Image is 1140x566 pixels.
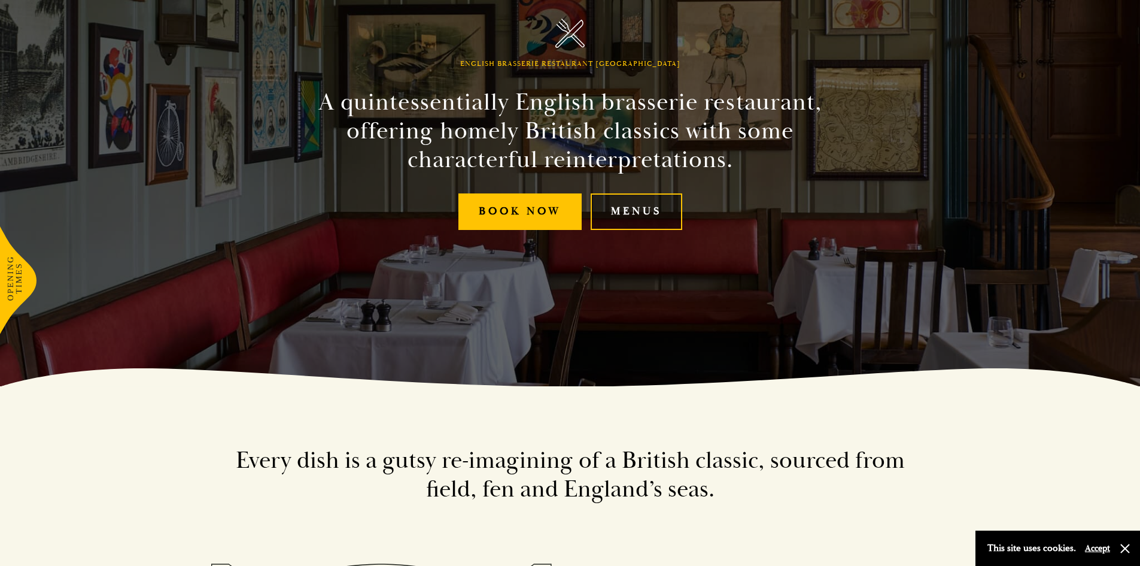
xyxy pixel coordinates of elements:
a: Book Now [458,193,582,230]
a: Menus [591,193,682,230]
h1: English Brasserie Restaurant [GEOGRAPHIC_DATA] [460,60,680,68]
h2: Every dish is a gutsy re-imagining of a British classic, sourced from field, fen and England’s seas. [229,446,911,504]
button: Close and accept [1119,543,1131,555]
button: Accept [1085,543,1110,554]
img: Parker's Tavern Brasserie Cambridge [555,19,585,48]
p: This site uses cookies. [987,540,1076,557]
h2: A quintessentially English brasserie restaurant, offering homely British classics with some chara... [297,88,843,174]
